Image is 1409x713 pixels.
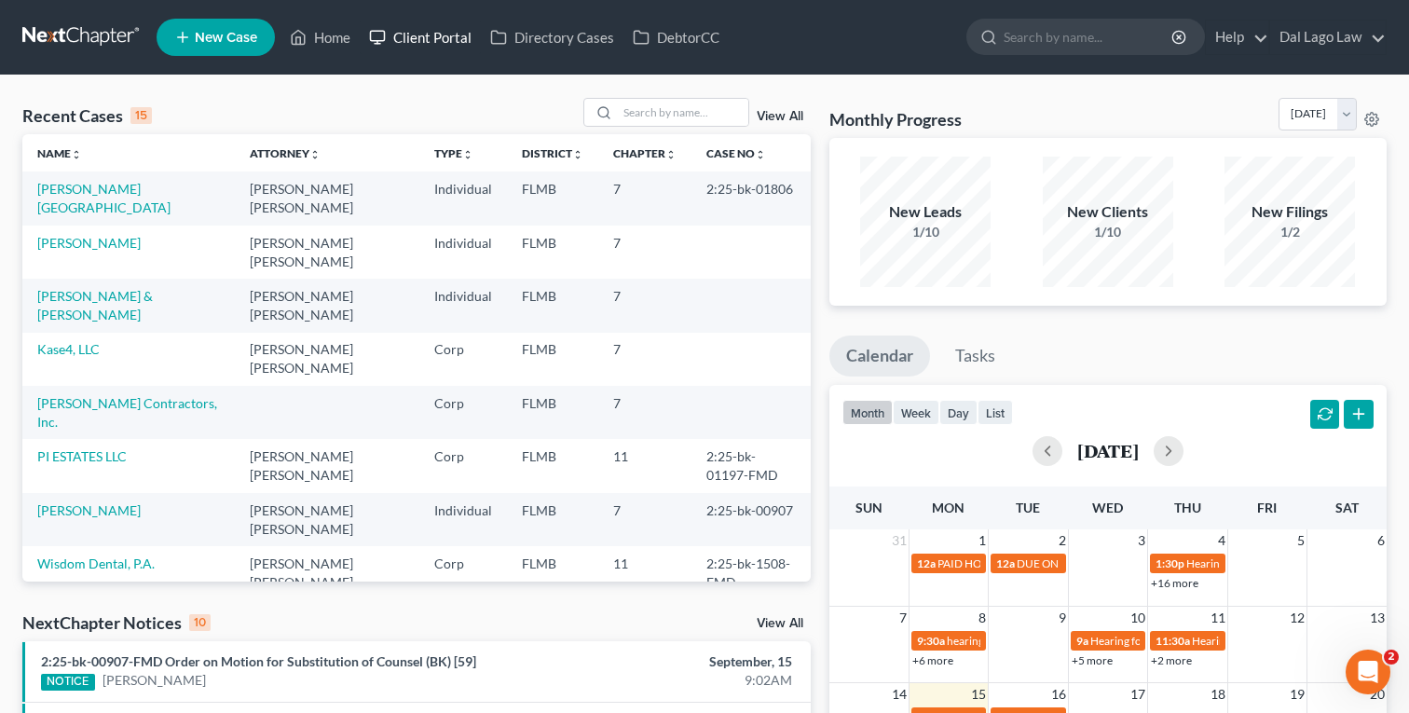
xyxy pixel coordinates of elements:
[1174,500,1201,515] span: Thu
[969,683,988,706] span: 15
[598,439,691,492] td: 11
[1016,500,1040,515] span: Tue
[235,546,419,599] td: [PERSON_NAME] [PERSON_NAME]
[1136,529,1147,552] span: 3
[235,333,419,386] td: [PERSON_NAME] [PERSON_NAME]
[623,21,729,54] a: DebtorCC
[419,333,507,386] td: Corp
[1384,650,1399,665] span: 2
[977,607,988,629] span: 8
[691,493,811,546] td: 2:25-bk-00907
[1224,223,1355,241] div: 1/2
[1076,634,1088,648] span: 9a
[1151,653,1192,667] a: +2 more
[434,146,473,160] a: Typeunfold_more
[37,146,82,160] a: Nameunfold_more
[890,683,909,706] span: 14
[419,171,507,225] td: Individual
[37,235,141,251] a: [PERSON_NAME]
[554,652,791,671] div: September, 15
[507,226,598,279] td: FLMB
[37,448,127,464] a: PI ESTATES LLC
[917,556,936,570] span: 12a
[1057,607,1068,629] span: 9
[996,556,1015,570] span: 12a
[947,634,1001,648] span: hearing for
[280,21,360,54] a: Home
[598,333,691,386] td: 7
[1192,634,1248,648] span: Hearing for
[235,439,419,492] td: [PERSON_NAME] [PERSON_NAME]
[1288,683,1306,706] span: 19
[522,146,583,160] a: Districtunfold_more
[855,500,882,515] span: Sun
[1057,529,1068,552] span: 2
[507,333,598,386] td: FLMB
[860,223,991,241] div: 1/10
[507,386,598,439] td: FLMB
[1090,634,1224,648] span: Hearing for PI ESTATES LLC
[1295,529,1306,552] span: 5
[189,614,211,631] div: 10
[37,341,100,357] a: Kase4, LLC
[691,171,811,225] td: 2:25-bk-01806
[1224,201,1355,223] div: New Filings
[757,110,803,123] a: View All
[103,671,206,690] a: [PERSON_NAME]
[939,400,978,425] button: day
[37,555,155,571] a: Wisdom Dental, P.A.
[1156,556,1184,570] span: 1:30p
[572,149,583,160] i: unfold_more
[618,99,748,126] input: Search by name...
[195,31,257,45] span: New Case
[507,546,598,599] td: FLMB
[755,149,766,160] i: unfold_more
[1288,607,1306,629] span: 12
[507,439,598,492] td: FLMB
[932,500,964,515] span: Mon
[1004,20,1174,54] input: Search by name...
[1077,441,1139,460] h2: [DATE]
[1151,576,1198,590] a: +16 more
[1209,607,1227,629] span: 11
[507,279,598,332] td: FLMB
[235,226,419,279] td: [PERSON_NAME] [PERSON_NAME]
[613,146,677,160] a: Chapterunfold_more
[977,529,988,552] span: 1
[829,336,930,377] a: Calendar
[22,611,211,634] div: NextChapter Notices
[1206,21,1268,54] a: Help
[1216,529,1227,552] span: 4
[706,146,766,160] a: Case Nounfold_more
[235,493,419,546] td: [PERSON_NAME] [PERSON_NAME]
[829,108,962,130] h3: Monthly Progress
[598,546,691,599] td: 11
[665,149,677,160] i: unfold_more
[598,386,691,439] td: 7
[71,149,82,160] i: unfold_more
[250,146,321,160] a: Attorneyunfold_more
[893,400,939,425] button: week
[917,634,945,648] span: 9:30a
[1043,223,1173,241] div: 1/10
[598,171,691,225] td: 7
[419,493,507,546] td: Individual
[360,21,481,54] a: Client Portal
[598,493,691,546] td: 7
[937,556,1055,570] span: PAID HOLIDAY - [DATE]
[37,502,141,518] a: [PERSON_NAME]
[37,181,171,215] a: [PERSON_NAME][GEOGRAPHIC_DATA]
[41,674,95,691] div: NOTICE
[938,336,1012,377] a: Tasks
[481,21,623,54] a: Directory Cases
[1346,650,1390,694] iframe: Intercom live chat
[1043,201,1173,223] div: New Clients
[37,395,217,430] a: [PERSON_NAME] Contractors, Inc.
[1092,500,1123,515] span: Wed
[507,171,598,225] td: FLMB
[890,529,909,552] span: 31
[235,279,419,332] td: [PERSON_NAME] [PERSON_NAME]
[1072,653,1113,667] a: +5 more
[978,400,1013,425] button: list
[1375,529,1387,552] span: 6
